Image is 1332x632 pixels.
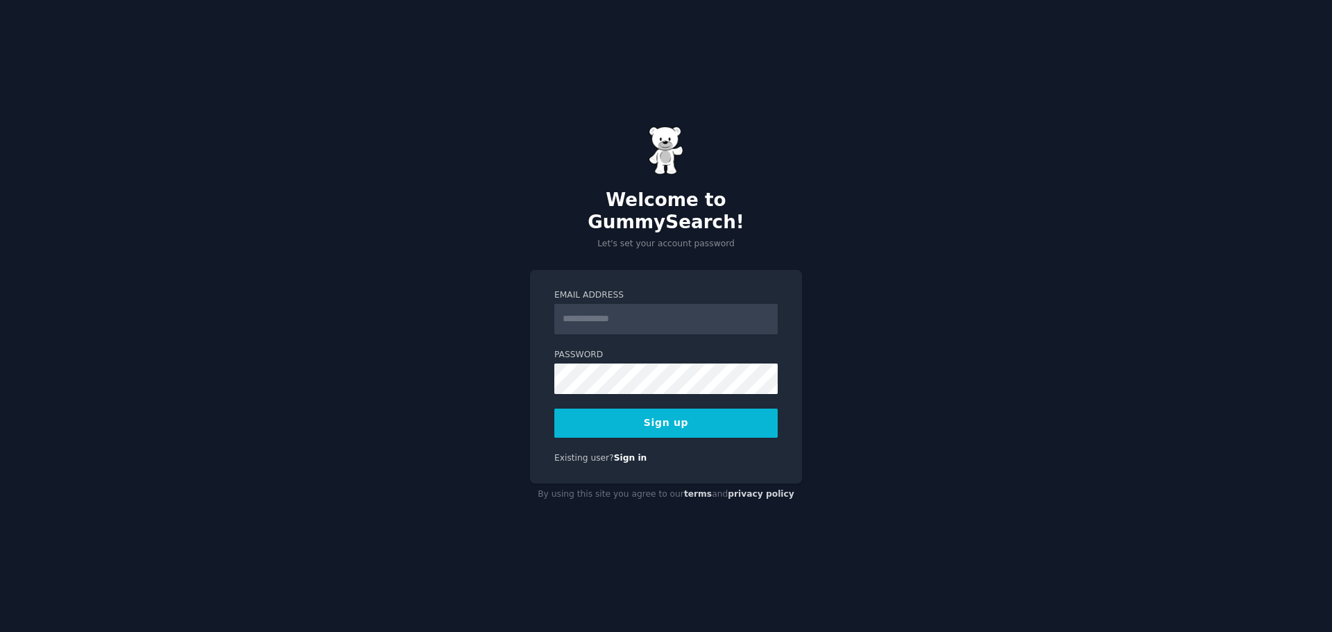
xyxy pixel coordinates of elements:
[530,484,802,506] div: By using this site you agree to our and
[530,189,802,233] h2: Welcome to GummySearch!
[614,453,647,463] a: Sign in
[684,489,712,499] a: terms
[554,349,778,361] label: Password
[649,126,683,175] img: Gummy Bear
[530,238,802,250] p: Let's set your account password
[554,289,778,302] label: Email Address
[728,489,794,499] a: privacy policy
[554,453,614,463] span: Existing user?
[554,409,778,438] button: Sign up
